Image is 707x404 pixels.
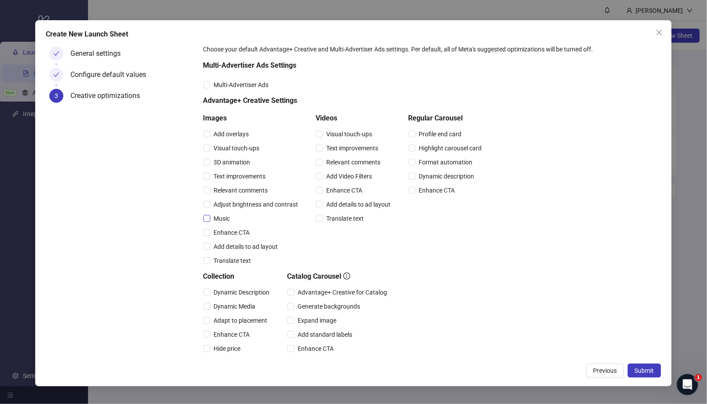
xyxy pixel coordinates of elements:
[628,364,661,378] button: Submit
[409,113,486,124] h5: Regular Carousel
[323,186,366,195] span: Enhance CTA
[210,171,269,181] span: Text improvements
[203,113,302,124] h5: Images
[70,89,147,103] div: Creative optimizations
[287,271,391,282] h5: Catalog Carousel
[416,157,476,167] span: Format automation
[343,273,350,280] span: info-circle
[210,200,302,209] span: Adjust brightness and contrast
[652,25,666,40] button: Close
[210,316,271,325] span: Adapt to placement
[316,113,394,124] h5: Videos
[323,157,384,167] span: Relevant comments
[635,367,654,374] span: Submit
[210,129,253,139] span: Add overlays
[210,143,263,153] span: Visual touch-ups
[295,330,356,339] span: Add standard labels
[323,129,376,139] span: Visual touch-ups
[210,186,272,195] span: Relevant comments
[593,367,617,374] span: Previous
[70,47,128,61] div: General settings
[656,29,663,36] span: close
[323,214,368,223] span: Translate text
[46,29,661,40] div: Create New Launch Sheet
[210,344,244,353] span: Hide price
[203,95,486,106] h5: Advantage+ Creative Settings
[210,228,254,237] span: Enhance CTA
[323,200,394,209] span: Add details to ad layout
[210,288,273,297] span: Dynamic Description
[210,256,255,266] span: Translate text
[295,316,340,325] span: Expand image
[295,288,391,297] span: Advantage+ Creative for Catalog
[210,157,254,167] span: 3D animation
[203,60,486,71] h5: Multi-Advertiser Ads Settings
[677,374,698,395] iframe: Intercom live chat
[323,143,382,153] span: Text improvements
[416,143,486,153] span: Highlight carousel card
[416,171,478,181] span: Dynamic description
[53,72,59,78] span: check
[210,80,272,90] span: Multi-Advertiser Ads
[295,344,338,353] span: Enhance CTA
[55,92,58,99] span: 3
[210,242,282,251] span: Add details to ad layout
[416,186,459,195] span: Enhance CTA
[586,364,624,378] button: Previous
[53,51,59,57] span: check
[70,68,153,82] div: Configure default values
[695,374,702,381] span: 1
[203,271,273,282] h5: Collection
[416,129,465,139] span: Profile end card
[210,302,259,311] span: Dynamic Media
[210,214,234,223] span: Music
[295,358,328,368] span: Hide price
[203,44,658,54] div: Choose your default Advantage+ Creative and Multi-Advertiser Ads settings. Per default, all of Me...
[295,302,364,311] span: Generate backgrounds
[323,171,376,181] span: Add Video Filters
[210,330,254,339] span: Enhance CTA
